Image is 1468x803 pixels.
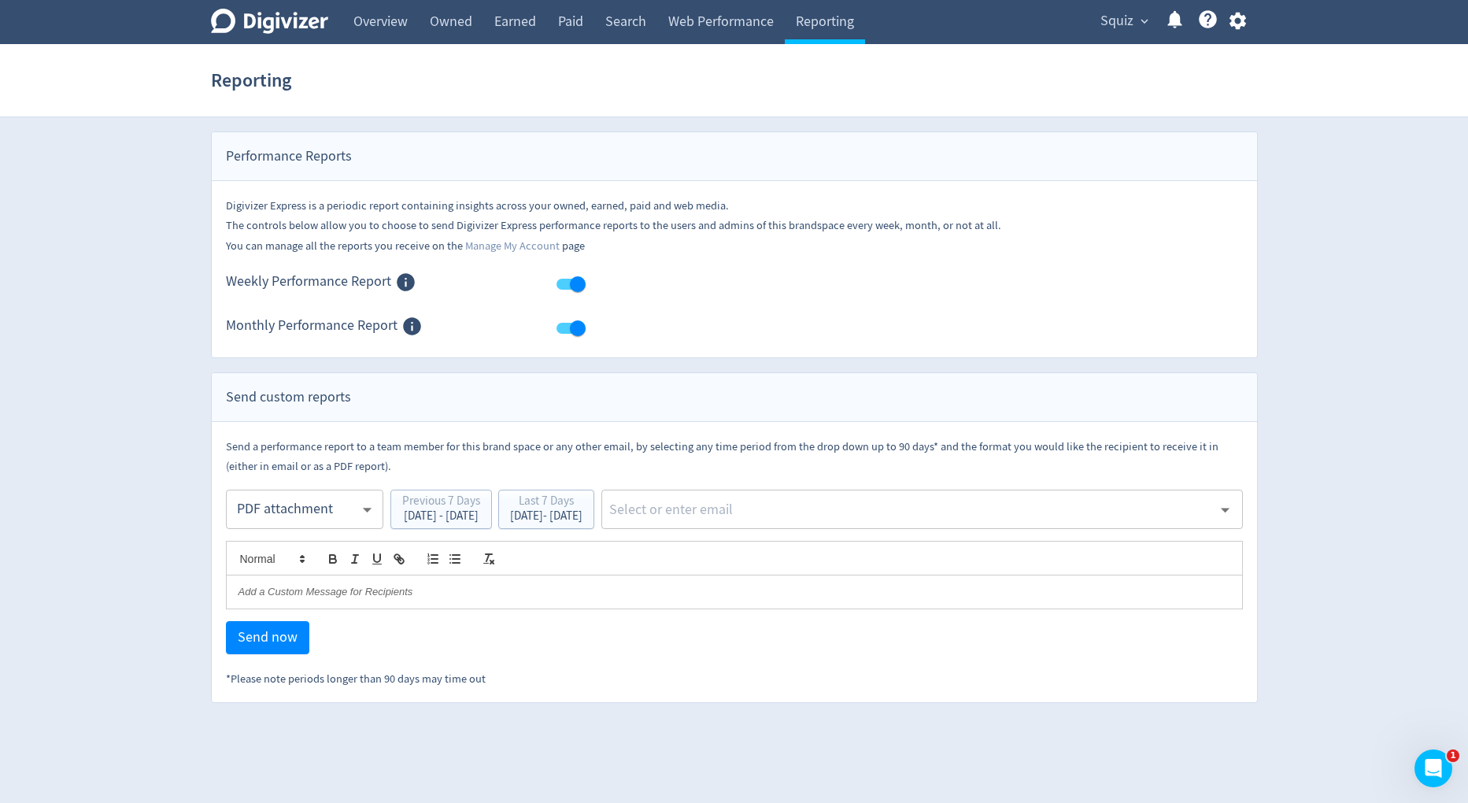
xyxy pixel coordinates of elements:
small: You can manage all the reports you receive on the page [226,239,585,253]
small: Send a performance report to a team member for this brand space or any other email, by selecting ... [226,439,1218,474]
span: Send now [238,631,298,645]
button: Squiz [1095,9,1152,34]
input: Select or enter email [608,498,1212,521]
a: Manage My Account [465,239,560,253]
span: Weekly Performance Report [226,272,391,293]
span: Monthly Performance Report [226,316,398,337]
svg: Members of this Brand Space can receive Monthly Performance Report via email when enabled [401,316,423,337]
span: expand_more [1137,14,1152,28]
div: PDF attachment [237,492,358,527]
iframe: Intercom live chat [1414,749,1452,787]
h1: Reporting [211,55,291,105]
button: Previous 7 Days[DATE] - [DATE] [390,490,492,529]
span: 1 [1447,749,1459,762]
div: Previous 7 Days [402,495,480,510]
div: Last 7 Days [510,495,582,510]
div: [DATE] - [DATE] [402,510,480,522]
div: Send custom reports [212,373,1257,422]
span: Squiz [1100,9,1133,34]
button: Send now [226,621,309,654]
small: The controls below allow you to choose to send Digivizer Express performance reports to the users... [226,218,1001,233]
small: *Please note periods longer than 90 days may time out [226,672,486,686]
button: Last 7 Days[DATE]- [DATE] [498,490,594,529]
div: Performance Reports [212,132,1257,181]
small: Digivizer Express is a periodic report containing insights across your owned, earned, paid and we... [226,198,729,213]
svg: Members of this Brand Space can receive Weekly Performance Report via email when enabled [395,272,416,293]
button: Open [1213,498,1237,522]
div: [DATE] - [DATE] [510,510,582,522]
